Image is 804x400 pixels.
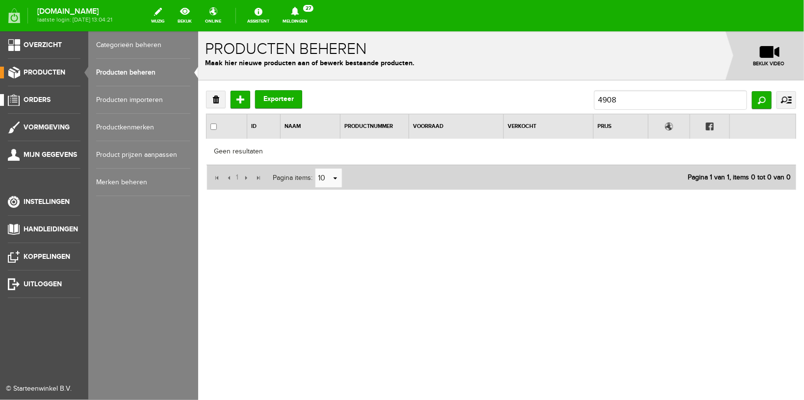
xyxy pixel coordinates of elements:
[14,141,25,152] input: Eerste pagina
[7,9,599,26] h1: Producten beheren
[399,92,414,98] a: Prijs
[54,141,65,152] input: Laatste pagina
[53,92,58,98] a: ID
[8,83,49,108] th: Selecteer alle producten
[145,5,170,26] a: wijzig
[24,123,70,131] span: Vormgeving
[396,59,549,78] input: Zoek op productnaam of productnummer
[6,384,75,394] div: © Starteenwinkel B.V.
[211,83,306,108] th: Klik hier om te sorteren
[146,92,195,98] a: Productnummer
[26,141,37,152] input: Vorige pagina
[172,5,198,26] a: bekijk
[24,150,77,159] span: Mijn gegevens
[303,5,313,12] span: 27
[32,59,52,77] input: Toevoegen
[8,107,598,133] div: Geen resultaten
[531,29,610,36] span: bekijk video
[96,59,190,86] a: Producten beheren
[8,59,27,77] a: Verwijderen
[75,143,115,150] span: Pagina items:
[24,225,78,233] span: Handleidingen
[133,138,141,156] a: select
[241,5,275,26] a: Assistent
[305,83,395,108] th: Klik hier om te sorteren
[24,68,65,76] span: Producten
[277,5,313,26] a: Meldingen27
[310,92,338,98] a: Verkocht
[554,60,573,77] input: Zoeken
[96,169,190,196] a: Merken beheren
[215,92,245,98] a: Voorraad
[37,136,42,156] a: 1
[86,92,103,98] a: Naam
[96,114,190,141] a: Productkenmerken
[24,41,62,49] span: Overzicht
[24,96,51,104] span: Orders
[37,9,112,14] strong: [DOMAIN_NAME]
[7,26,599,37] p: Maak hier nieuwe producten aan of bewerk bestaande producten.
[467,91,475,100] img: Online
[49,83,82,108] th: Klik hier om te sorteren
[82,83,142,108] th: Klik hier om te sorteren
[24,198,70,206] span: Instellingen
[37,17,112,23] span: laatste login: [DATE] 13:04:21
[96,31,190,59] a: Categorieën beheren
[42,141,52,152] input: Volgende pagina
[578,60,598,77] a: uitgebreid zoeken
[57,59,104,77] button: Exporteer
[485,136,598,156] div: Pagina 1 van 1, items 0 tot 0 van 0
[395,83,450,108] th: Klik hier om te sorteren
[24,252,70,261] span: Koppelingen
[24,280,62,288] span: Uitloggen
[142,83,211,108] th: Klik hier om te sorteren
[96,141,190,169] a: Product prijzen aanpassen
[199,5,227,26] a: online
[96,86,190,114] a: Producten importeren
[508,91,516,99] img: Facebook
